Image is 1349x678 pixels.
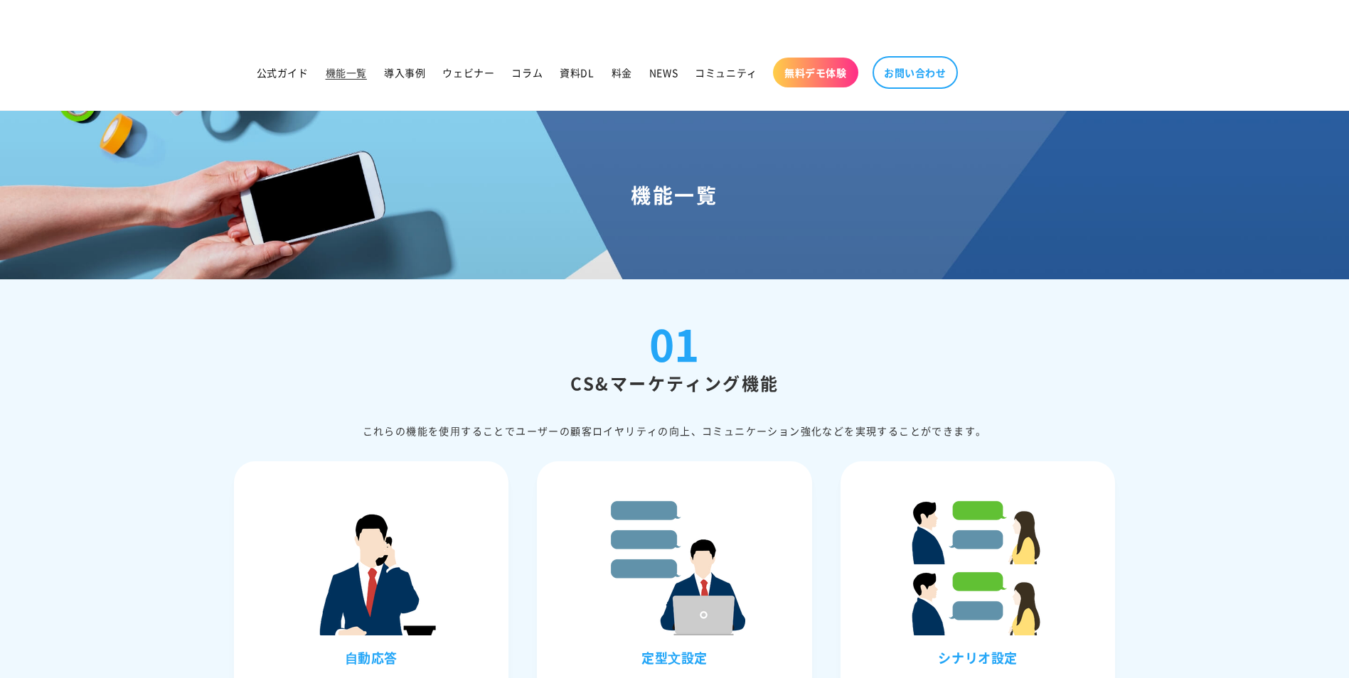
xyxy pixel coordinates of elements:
[907,493,1049,635] img: シナリオ設定
[884,66,947,79] span: お問い合わせ
[234,422,1116,440] div: これらの機能を使⽤することでユーザーの顧客ロイヤリティの向上、コミュニケーション強化などを実現することができます。
[375,58,434,87] a: 導入事例
[560,66,594,79] span: 資料DL
[317,58,375,87] a: 機能一覧
[434,58,503,87] a: ウェビナー
[873,56,958,89] a: お問い合わせ
[17,182,1332,208] h1: 機能一覧
[649,66,678,79] span: NEWS
[603,58,641,87] a: 料金
[234,372,1116,394] h2: CS&マーケティング機能
[503,58,551,87] a: コラム
[248,58,317,87] a: 公式ガイド
[844,650,1112,666] h3: シナリオ設定
[511,66,543,79] span: コラム
[612,66,632,79] span: 料金
[603,493,745,635] img: 定型⽂設定
[300,493,442,635] img: ⾃動応答
[442,66,494,79] span: ウェビナー
[649,322,700,365] div: 01
[238,650,506,666] h3: ⾃動応答
[773,58,858,87] a: 無料デモ体験
[686,58,766,87] a: コミュニティ
[326,66,367,79] span: 機能一覧
[257,66,309,79] span: 公式ガイド
[695,66,757,79] span: コミュニティ
[641,58,686,87] a: NEWS
[540,650,809,666] h3: 定型⽂設定
[384,66,425,79] span: 導入事例
[551,58,602,87] a: 資料DL
[784,66,847,79] span: 無料デモ体験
